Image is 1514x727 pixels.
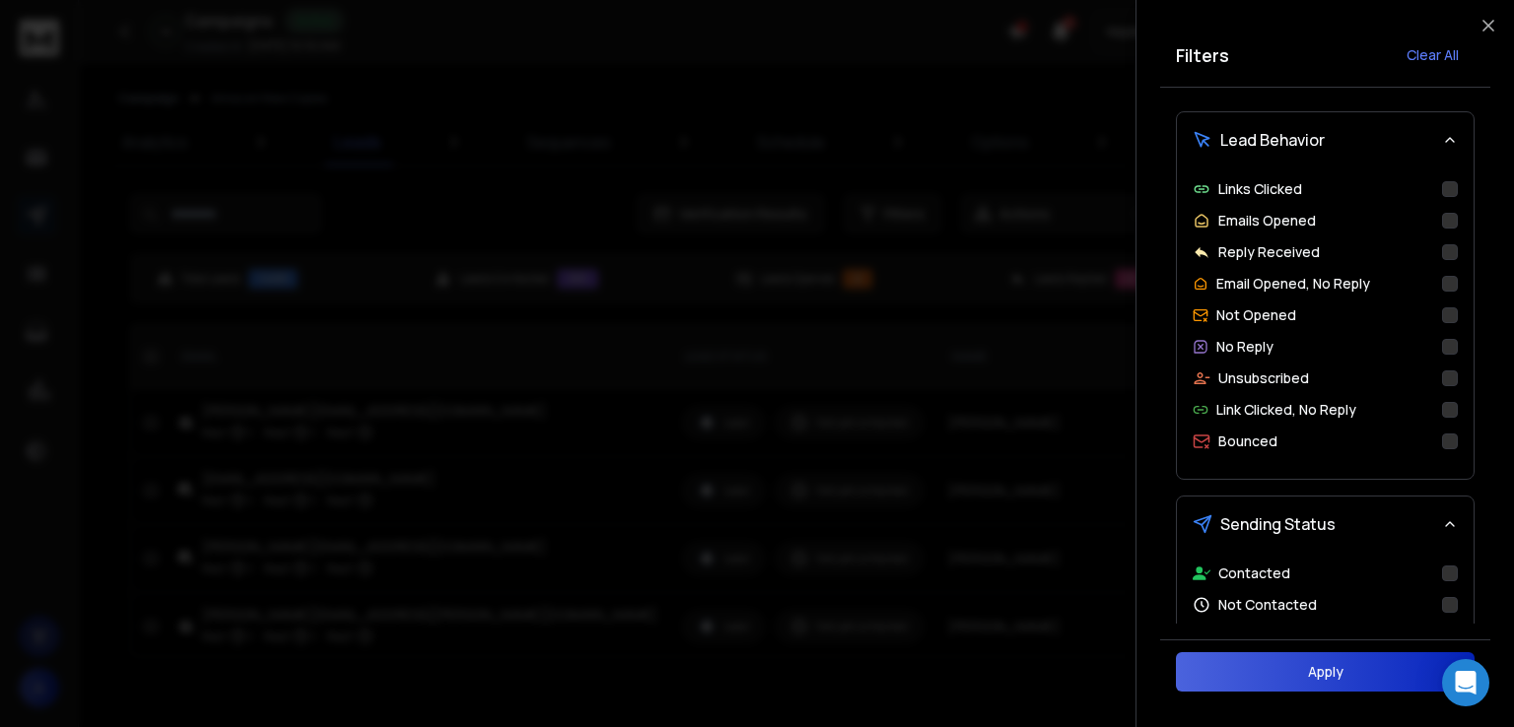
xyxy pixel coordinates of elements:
[1177,112,1474,167] button: Lead Behavior
[1218,431,1277,451] p: Bounced
[1220,128,1325,152] span: Lead Behavior
[1218,563,1290,583] p: Contacted
[1218,179,1302,199] p: Links Clicked
[1216,337,1273,357] p: No Reply
[1216,400,1356,420] p: Link Clicked, No Reply
[1218,211,1316,231] p: Emails Opened
[1391,35,1475,75] button: Clear All
[1177,167,1474,479] div: Lead Behavior
[1216,305,1296,325] p: Not Opened
[1220,512,1336,536] span: Sending Status
[1216,274,1370,294] p: Email Opened, No Reply
[1218,595,1317,615] p: Not Contacted
[1176,652,1475,692] button: Apply
[1442,659,1489,706] div: Open Intercom Messenger
[1218,368,1309,388] p: Unsubscribed
[1218,242,1320,262] p: Reply Received
[1177,496,1474,552] button: Sending Status
[1176,41,1229,69] h2: Filters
